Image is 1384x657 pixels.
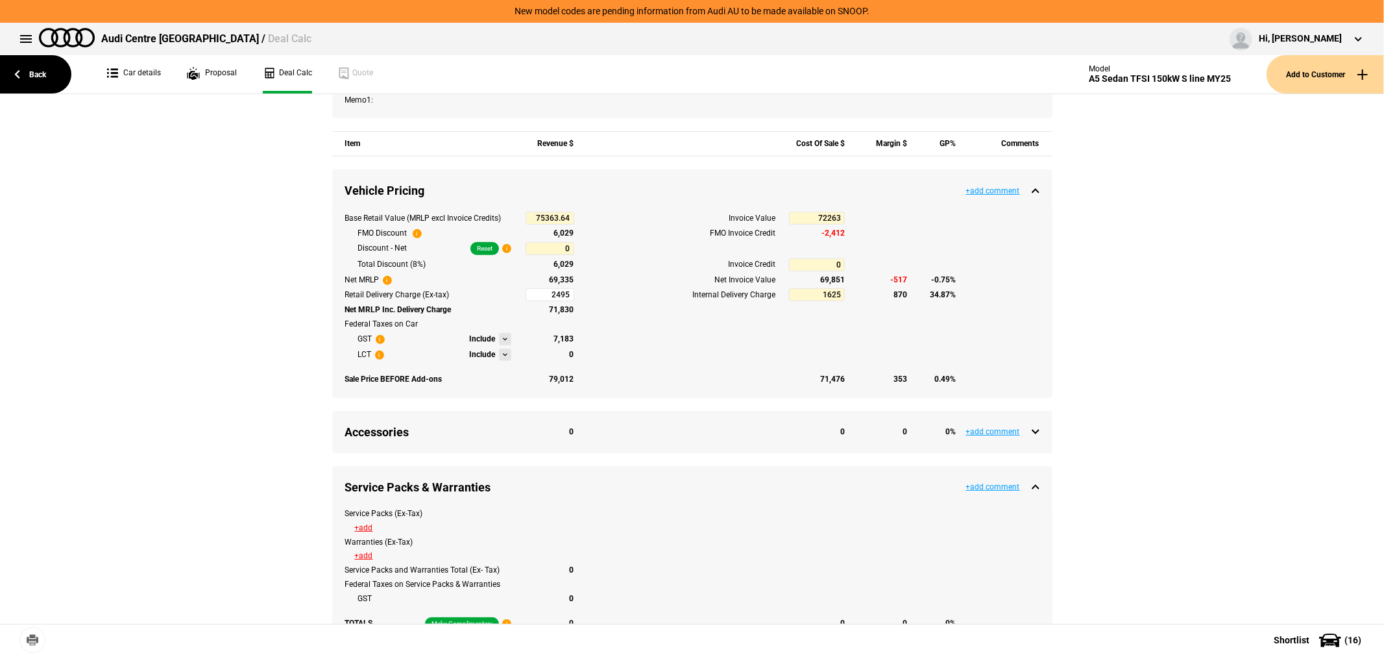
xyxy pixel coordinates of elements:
div: Federal Taxes on Service Packs & Warranties [345,579,512,590]
span: i [375,351,384,360]
input: 0 [789,258,845,271]
span: ( 16 ) [1344,636,1361,645]
span: i [413,229,422,238]
strong: 0.49 % [934,375,956,384]
div: Net MRLP [345,275,512,286]
button: Add to Customer [1267,55,1384,93]
span: Shortlist [1274,636,1309,645]
div: Memo1: [345,95,444,106]
div: Base Retail Value (MRLP excl Invoice Credits) [345,213,512,224]
strong: 71,476 [820,375,845,384]
div: Accessories [345,424,512,440]
span: GST [345,334,372,345]
div: Comments [969,132,1039,156]
strong: Sale Price BEFORE Add-ons [345,375,443,384]
strong: TOTALS [345,618,373,629]
strong: 0 [570,427,574,436]
a: Car details [107,55,161,93]
strong: 353 [893,375,907,384]
button: +add comment [966,483,1020,491]
img: audi.png [39,28,95,47]
strong: 0 % [945,619,956,628]
strong: 69,335 [550,275,574,284]
strong: 0 [570,619,574,628]
button: +add comment [966,187,1020,195]
span: Total Discount (8%) [345,259,426,270]
button: +add [355,524,373,532]
strong: Net MRLP Inc. Delivery Charge [345,305,452,314]
div: Service Packs and Warranties Total (Ex- Tax) [345,565,512,576]
strong: 0 [840,427,845,436]
strong: Include [469,334,495,345]
strong: Include [469,349,495,360]
div: Service Packs (Ex-Tax) [345,508,512,519]
strong: -517 [890,275,907,284]
div: Vehicle Pricing [345,182,512,199]
strong: 0 [570,565,574,575]
input: 1625 [789,288,845,301]
strong: 0 [903,619,907,628]
a: Deal Calc [263,55,312,93]
span: i [383,276,392,285]
span: Deal Calc [268,32,311,45]
span: GST [345,593,372,604]
strong: 0 [840,619,845,628]
strong: 79,012 [550,375,574,384]
span: LCT [345,349,372,360]
strong: 870 [893,290,907,299]
span: i [502,244,511,253]
strong: 0 [570,594,574,603]
button: Make Complimentary [425,617,499,630]
div: Revenue $ [526,132,574,156]
div: GP% [921,132,956,156]
div: Cost Of Sale $ [789,132,845,156]
strong: 69,851 [820,275,845,284]
div: Internal Delivery Charge [588,290,775,301]
span: Discount - Net [345,243,407,254]
strong: -2,412 [821,229,845,238]
button: Reset [470,242,499,255]
strong: 6,029 [554,229,574,238]
strong: 34.87 % [930,290,956,299]
button: +add [355,552,373,560]
span: FMO Discount [345,228,422,239]
div: Audi Centre [GEOGRAPHIC_DATA] / [101,32,311,46]
strong: 71,830 [550,305,574,314]
div: Invoice Value [588,213,775,224]
strong: 7,183 [554,334,574,343]
strong: 0 [570,350,574,359]
div: A5 Sedan TFSI 150kW S line MY25 [1089,73,1231,84]
input: 75363.64 [526,212,574,225]
div: Retail Delivery Charge (Ex-tax) [345,290,512,301]
div: 0 % [921,427,956,438]
div: Item [345,132,512,156]
div: Service Packs & Warranties [345,479,512,495]
strong: 0 [903,427,907,436]
button: Shortlist(16) [1254,624,1384,656]
strong: -0.75 % [931,275,956,284]
div: Warranties (Ex-Tax) [345,537,512,548]
div: Federal Taxes on Car [345,319,512,330]
span: i [502,619,511,628]
span: i [376,335,385,344]
div: Net Invoice Value [588,275,775,286]
input: 2495 [526,288,574,301]
input: 0 [526,242,574,255]
input: 72263 [789,212,845,225]
a: Proposal [187,55,237,93]
button: +add comment [966,428,1020,436]
div: Model [1089,64,1231,73]
div: FMO Invoice Credit [588,228,775,239]
div: Invoice Credit [588,259,775,270]
strong: 6,029 [554,260,574,269]
div: Margin $ [858,132,907,156]
div: Hi, [PERSON_NAME] [1259,32,1342,45]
